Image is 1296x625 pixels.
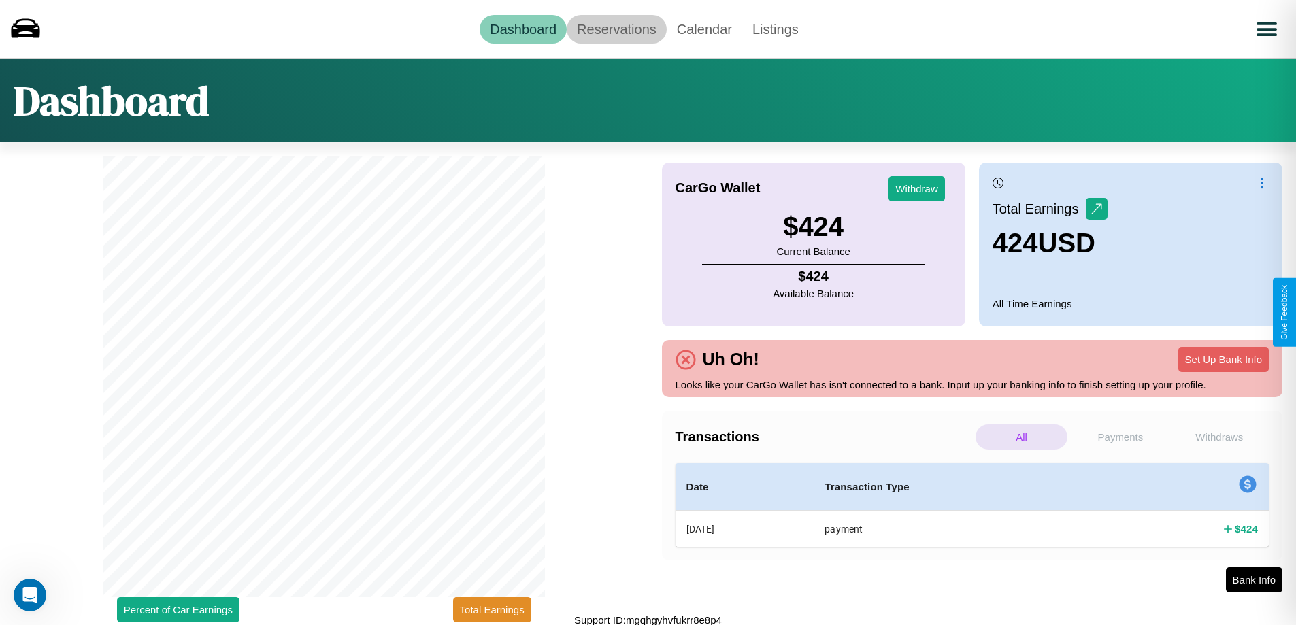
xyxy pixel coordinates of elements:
[676,463,1269,547] table: simple table
[888,176,945,201] button: Withdraw
[814,511,1108,547] th: payment
[667,15,742,44] a: Calendar
[1226,567,1282,592] button: Bank Info
[14,579,46,611] iframe: Intercom live chat
[453,597,531,622] button: Total Earnings
[676,511,814,547] th: [DATE]
[773,269,854,284] h4: $ 424
[825,479,1097,495] h4: Transaction Type
[742,15,809,44] a: Listings
[696,350,766,369] h4: Uh Oh!
[567,15,667,44] a: Reservations
[676,429,972,445] h4: Transactions
[1235,522,1258,536] h4: $ 424
[676,375,1269,394] p: Looks like your CarGo Wallet has isn't connected to a bank. Input up your banking info to finish ...
[14,73,209,129] h1: Dashboard
[993,197,1086,221] p: Total Earnings
[993,294,1269,313] p: All Time Earnings
[686,479,803,495] h4: Date
[776,212,850,242] h3: $ 424
[1174,424,1265,450] p: Withdraws
[993,228,1108,258] h3: 424 USD
[480,15,567,44] a: Dashboard
[773,284,854,303] p: Available Balance
[976,424,1067,450] p: All
[1280,285,1289,340] div: Give Feedback
[676,180,761,196] h4: CarGo Wallet
[776,242,850,260] p: Current Balance
[1178,347,1269,372] button: Set Up Bank Info
[117,597,239,622] button: Percent of Car Earnings
[1074,424,1166,450] p: Payments
[1248,10,1286,48] button: Open menu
